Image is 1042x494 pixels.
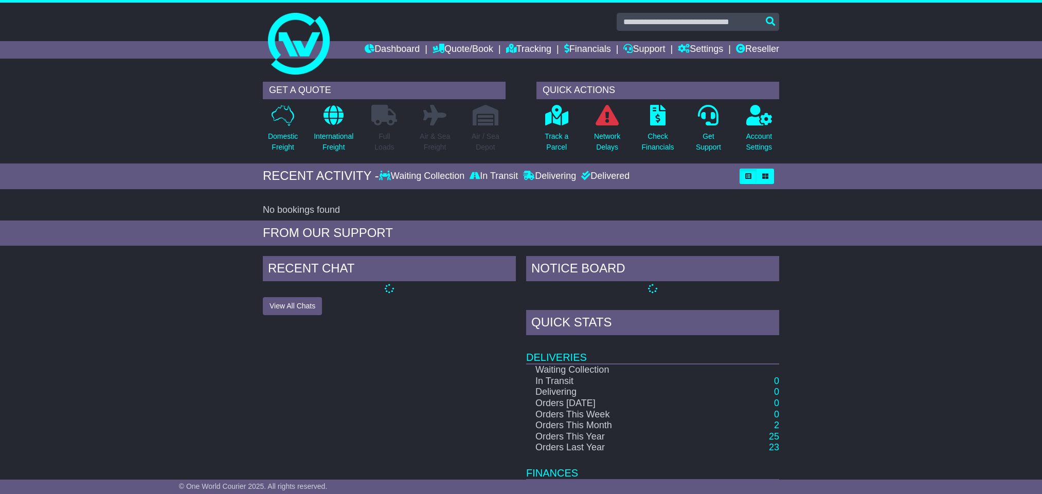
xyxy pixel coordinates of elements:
td: Deliveries [526,338,779,364]
p: International Freight [314,131,353,153]
a: 0 [774,398,779,408]
a: Reseller [736,41,779,59]
div: RECENT CHAT [263,256,516,284]
a: 0 [774,409,779,419]
div: In Transit [467,171,520,182]
p: Air & Sea Freight [420,131,450,153]
a: 23 [769,442,779,452]
a: Tracking [506,41,551,59]
button: View All Chats [263,297,322,315]
a: NetworkDelays [594,104,621,158]
p: Domestic Freight [268,131,298,153]
a: GetSupport [695,104,722,158]
span: © One World Courier 2025. All rights reserved. [179,482,328,490]
td: Orders This Month [526,420,679,431]
div: Quick Stats [526,310,779,338]
p: Air / Sea Depot [472,131,499,153]
td: Waiting Collection [526,364,679,376]
td: Orders Last Year [526,442,679,453]
div: RECENT ACTIVITY - [263,169,379,184]
a: InternationalFreight [313,104,354,158]
div: FROM OUR SUPPORT [263,226,779,241]
div: Delivering [520,171,579,182]
a: Dashboard [365,41,420,59]
td: In Transit [526,376,679,387]
a: 0 [774,376,779,386]
a: AccountSettings [746,104,773,158]
a: CheckFinancials [641,104,675,158]
div: No bookings found [263,205,779,216]
p: Network Delays [594,131,620,153]
p: Full Loads [371,131,397,153]
div: GET A QUOTE [263,82,506,99]
a: Quote/Book [433,41,493,59]
p: Get Support [696,131,721,153]
td: Delivering [526,387,679,398]
p: Account Settings [746,131,772,153]
td: Orders [DATE] [526,398,679,409]
a: Support [623,41,665,59]
a: DomesticFreight [267,104,298,158]
div: Delivered [579,171,630,182]
a: 0 [774,387,779,397]
a: Settings [678,41,723,59]
td: Orders This Year [526,431,679,443]
p: Check Financials [642,131,674,153]
div: NOTICE BOARD [526,256,779,284]
p: Track a Parcel [545,131,568,153]
a: 2 [774,420,779,430]
td: Finances [526,453,779,480]
a: Financials [564,41,611,59]
a: 25 [769,431,779,442]
div: Waiting Collection [379,171,467,182]
div: QUICK ACTIONS [536,82,779,99]
a: Track aParcel [544,104,569,158]
td: Orders This Week [526,409,679,420]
